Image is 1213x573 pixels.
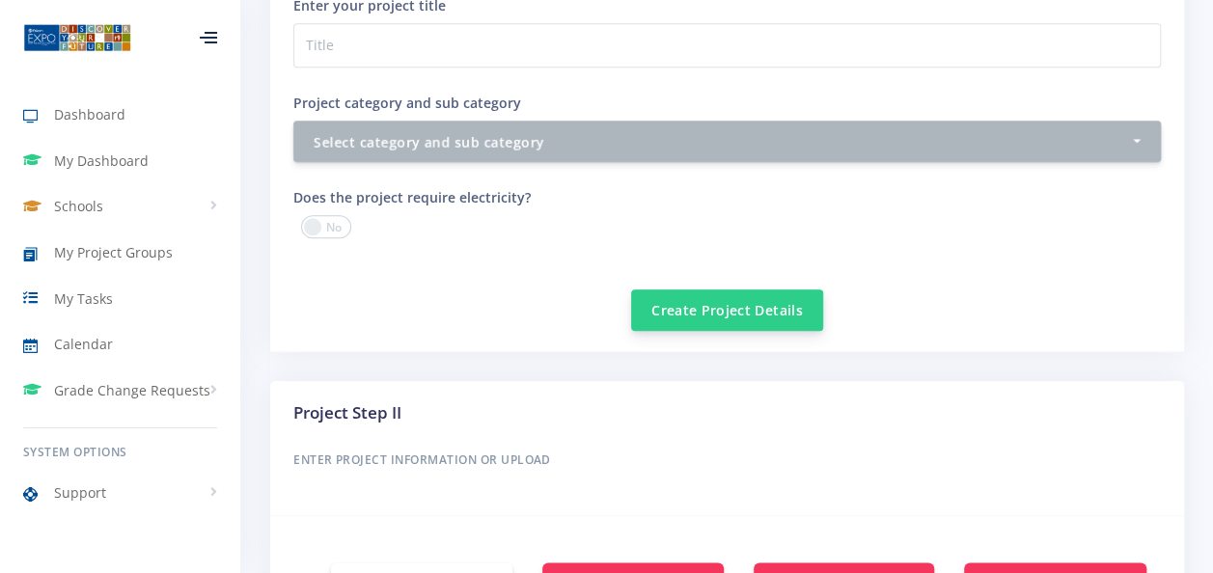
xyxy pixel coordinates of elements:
[54,380,210,400] span: Grade Change Requests
[293,93,521,113] label: Project category and sub category
[293,23,1161,68] input: Title
[293,121,1161,162] button: Select category and sub category
[293,448,1161,473] h6: Enter Project Information or Upload
[54,150,149,171] span: My Dashboard
[23,444,217,461] h6: System Options
[631,289,823,331] button: Create Project Details
[314,131,1129,151] div: Select category and sub category
[54,242,173,262] span: My Project Groups
[293,400,1161,425] h3: Project Step II
[54,482,106,503] span: Support
[293,187,531,207] label: Does the project require electricity?
[23,22,131,53] img: ...
[54,196,103,216] span: Schools
[54,104,125,124] span: Dashboard
[54,334,113,354] span: Calendar
[54,288,113,309] span: My Tasks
